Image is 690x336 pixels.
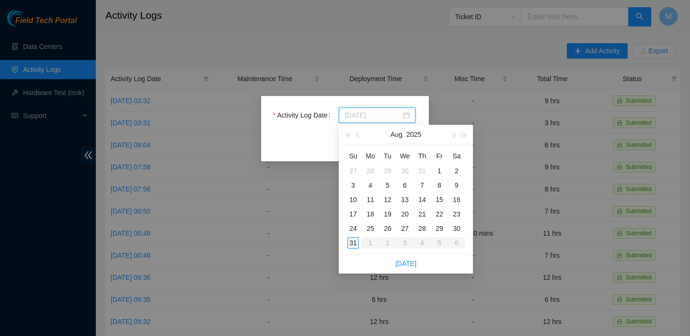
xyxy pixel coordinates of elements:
[431,164,448,178] td: 2025-08-01
[396,178,414,192] td: 2025-08-06
[347,237,359,249] div: 31
[414,192,431,207] td: 2025-08-14
[414,164,431,178] td: 2025-07-31
[345,178,362,192] td: 2025-08-03
[431,178,448,192] td: 2025-08-08
[448,207,465,221] td: 2025-08-23
[399,208,411,220] div: 20
[396,164,414,178] td: 2025-07-30
[347,180,359,191] div: 3
[345,148,362,164] th: Su
[399,194,411,205] div: 13
[365,180,376,191] div: 4
[345,207,362,221] td: 2025-08-17
[396,221,414,236] td: 2025-08-27
[434,208,445,220] div: 22
[416,180,428,191] div: 7
[379,221,396,236] td: 2025-08-26
[434,180,445,191] div: 8
[416,208,428,220] div: 21
[416,223,428,234] div: 28
[396,192,414,207] td: 2025-08-13
[448,148,465,164] th: Sa
[451,208,462,220] div: 23
[451,165,462,177] div: 2
[345,236,362,250] td: 2025-08-31
[382,223,393,234] div: 26
[347,165,359,177] div: 27
[434,165,445,177] div: 1
[434,194,445,205] div: 15
[451,180,462,191] div: 9
[395,260,416,267] a: [DATE]
[347,208,359,220] div: 17
[365,223,376,234] div: 25
[414,207,431,221] td: 2025-08-21
[345,164,362,178] td: 2025-07-27
[396,148,414,164] th: We
[416,165,428,177] div: 31
[365,208,376,220] div: 18
[365,165,376,177] div: 28
[379,148,396,164] th: Tu
[347,223,359,234] div: 24
[362,164,379,178] td: 2025-07-28
[273,108,334,123] label: Activity Log Date
[414,148,431,164] th: Th
[382,194,393,205] div: 12
[448,178,465,192] td: 2025-08-09
[382,208,393,220] div: 19
[431,148,448,164] th: Fr
[414,221,431,236] td: 2025-08-28
[362,207,379,221] td: 2025-08-18
[382,165,393,177] div: 29
[399,180,411,191] div: 6
[448,164,465,178] td: 2025-08-02
[379,178,396,192] td: 2025-08-05
[347,194,359,205] div: 10
[431,207,448,221] td: 2025-08-22
[391,125,402,144] button: Aug
[345,221,362,236] td: 2025-08-24
[414,178,431,192] td: 2025-08-07
[431,192,448,207] td: 2025-08-15
[362,192,379,207] td: 2025-08-11
[451,194,462,205] div: 16
[382,180,393,191] div: 5
[345,192,362,207] td: 2025-08-10
[399,165,411,177] div: 30
[448,221,465,236] td: 2025-08-30
[431,221,448,236] td: 2025-08-29
[365,194,376,205] div: 11
[406,125,421,144] button: 2025
[416,194,428,205] div: 14
[451,223,462,234] div: 30
[362,148,379,164] th: Mo
[379,164,396,178] td: 2025-07-29
[448,192,465,207] td: 2025-08-16
[434,223,445,234] div: 29
[396,207,414,221] td: 2025-08-20
[379,192,396,207] td: 2025-08-12
[362,221,379,236] td: 2025-08-25
[379,207,396,221] td: 2025-08-19
[345,110,401,120] input: Activity Log Date
[399,223,411,234] div: 27
[362,178,379,192] td: 2025-08-04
